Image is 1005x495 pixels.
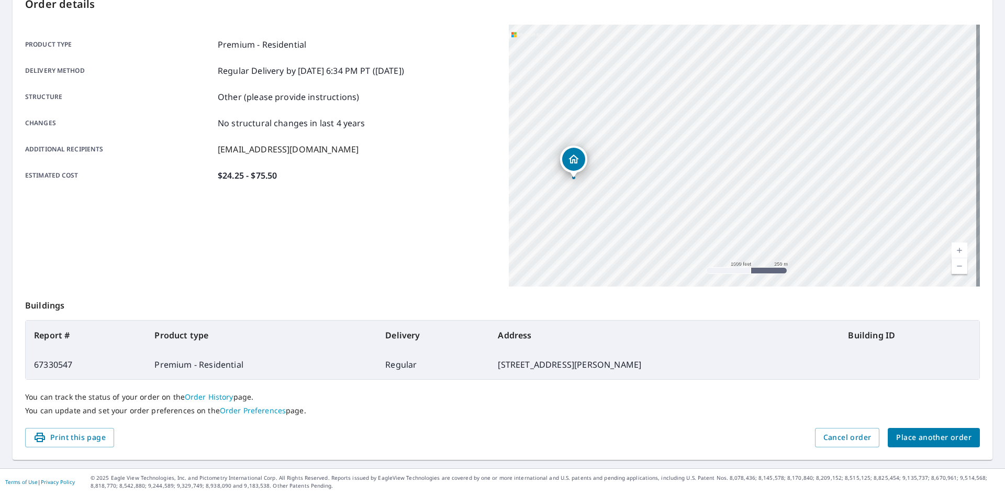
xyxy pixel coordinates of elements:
p: Buildings [25,287,980,320]
button: Print this page [25,428,114,447]
th: Address [489,321,840,350]
th: Building ID [840,321,979,350]
p: Structure [25,91,214,103]
p: Regular Delivery by [DATE] 6:34 PM PT ([DATE]) [218,64,404,77]
button: Place another order [888,428,980,447]
div: Dropped pin, building 1, Residential property, 3232 Liv Moor Dr Columbus, OH 43227 [560,146,587,178]
p: [EMAIL_ADDRESS][DOMAIN_NAME] [218,143,359,156]
th: Report # [26,321,146,350]
button: Cancel order [815,428,880,447]
p: Premium - Residential [218,38,306,51]
p: Product type [25,38,214,51]
p: No structural changes in last 4 years [218,117,365,129]
a: Current Level 15, Zoom In [952,243,967,258]
p: You can update and set your order preferences on the page. [25,406,980,415]
p: Changes [25,117,214,129]
td: 67330547 [26,350,146,379]
a: Order Preferences [220,405,286,415]
th: Delivery [377,321,489,350]
a: Privacy Policy [41,478,75,486]
p: | [5,479,75,485]
span: Print this page [33,431,106,444]
td: Premium - Residential [146,350,377,379]
span: Place another order [896,431,971,444]
p: Estimated cost [25,169,214,182]
th: Product type [146,321,377,350]
p: Other (please provide instructions) [218,91,359,103]
span: Cancel order [823,431,872,444]
td: [STREET_ADDRESS][PERSON_NAME] [489,350,840,379]
p: © 2025 Eagle View Technologies, Inc. and Pictometry International Corp. All Rights Reserved. Repo... [91,474,1000,490]
p: You can track the status of your order on the page. [25,392,980,402]
td: Regular [377,350,489,379]
a: Order History [185,392,233,402]
p: Delivery method [25,64,214,77]
a: Current Level 15, Zoom Out [952,258,967,274]
p: Additional recipients [25,143,214,156]
a: Terms of Use [5,478,38,486]
p: $24.25 - $75.50 [218,169,277,182]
